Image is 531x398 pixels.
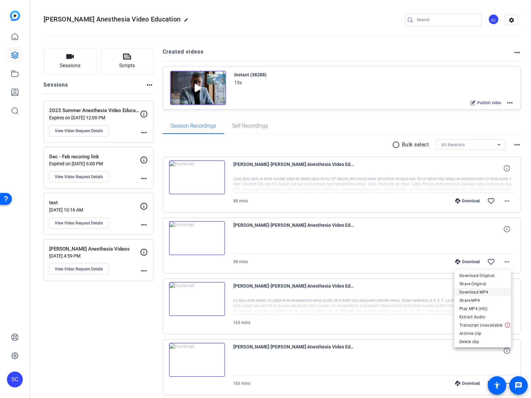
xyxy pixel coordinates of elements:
span: Play MP4 (HQ) [459,304,506,312]
span: Archive clip [459,329,506,337]
span: Share MP4 [459,296,506,304]
span: Download MP4 [459,288,506,296]
span: Transcript Unavailable [459,321,502,329]
img: Transcribing Failed [505,321,510,329]
span: Delete clip [459,338,506,345]
span: Extract Audio [459,313,506,321]
span: Download Original [459,271,506,279]
span: Share Original [459,280,506,288]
